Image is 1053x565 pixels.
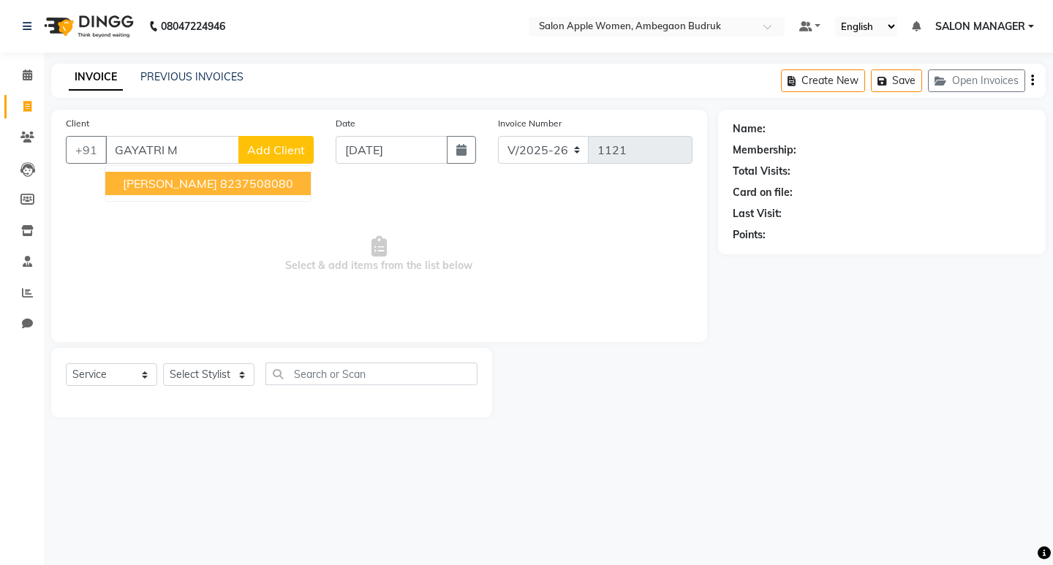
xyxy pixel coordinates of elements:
span: SALON MANAGER [935,19,1025,34]
div: Membership: [733,143,796,158]
input: Search by Name/Mobile/Email/Code [105,136,239,164]
div: Last Visit: [733,206,782,221]
button: Add Client [238,136,314,164]
b: 08047224946 [161,6,225,47]
button: Create New [781,69,865,92]
div: Name: [733,121,766,137]
label: Client [66,117,89,130]
span: [PERSON_NAME] [123,176,217,191]
div: Total Visits: [733,164,790,179]
button: +91 [66,136,107,164]
span: Add Client [247,143,305,157]
button: Open Invoices [928,69,1025,92]
label: Date [336,117,355,130]
img: logo [37,6,137,47]
div: Points: [733,227,766,243]
ngb-highlight: 8237508080 [220,176,293,191]
div: Card on file: [733,185,793,200]
button: Save [871,69,922,92]
label: Invoice Number [498,117,562,130]
input: Search or Scan [265,363,478,385]
a: PREVIOUS INVOICES [140,70,244,83]
a: INVOICE [69,64,123,91]
span: Select & add items from the list below [66,181,692,327]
